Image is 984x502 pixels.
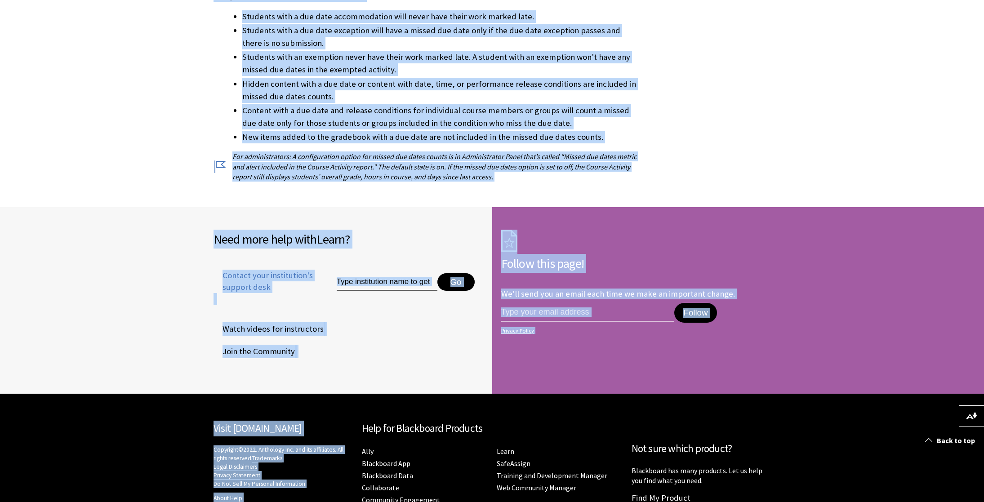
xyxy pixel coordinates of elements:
img: Subscription Icon [501,230,517,252]
input: email address [501,303,675,322]
button: Follow [674,303,717,323]
a: Training and Development Manager [497,471,607,480]
a: Trademarks [252,454,282,462]
h2: Follow this page! [501,254,771,273]
a: Collaborate [362,483,399,493]
span: Join the Community [214,345,295,358]
button: Go [437,273,475,291]
a: Learn [497,447,514,456]
span: Learn [316,231,345,247]
a: Watch videos for instructors [214,322,325,336]
a: Privacy Policy [501,328,768,334]
li: New items added to the gradebook with a due date are not included in the missed due dates counts. [242,131,638,143]
a: Ally [362,447,374,456]
h2: Help for Blackboard Products [362,421,623,436]
p: Copyright©2022. Anthology Inc. and its affiliates. All rights reserved. [214,445,353,488]
li: Hidden content with a due date or content with date, time, or performance release conditions are ... [242,78,638,103]
a: Legal Disclaimers [214,463,257,471]
li: Students with an exemption never have their work marked late. A student with an exemption won't h... [242,51,638,76]
a: Blackboard Data [362,471,413,480]
a: Web Community Manager [497,483,576,493]
li: Students with a due date accommodation will never have their work marked late. [242,10,638,23]
h2: Not sure which product? [632,441,771,457]
a: Blackboard App [362,459,410,468]
a: Visit [DOMAIN_NAME] [214,422,302,435]
p: Blackboard has many products. Let us help you find what you need. [632,466,771,486]
li: Students with a due date exception will have a missed due date only if the due date exception pas... [242,24,638,49]
input: Type institution name to get support [337,273,437,291]
p: We'll send you an email each time we make an important change. [501,289,735,299]
span: Watch videos for instructors [214,322,324,336]
p: For administrators: A configuration option for missed due dates counts is in Administrator Panel ... [214,151,638,182]
a: Back to top [918,432,984,449]
a: SafeAssign [497,459,530,468]
h2: Need more help with ? [214,230,483,249]
a: Privacy Statement [214,471,260,480]
li: Content with a due date and release conditions for individual course members or groups will count... [242,104,638,129]
a: Contact your institution's support desk [214,270,316,304]
span: Contact your institution's support desk [214,270,316,293]
a: Join the Community [214,345,297,358]
a: Do Not Sell My Personal Information [214,480,305,488]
